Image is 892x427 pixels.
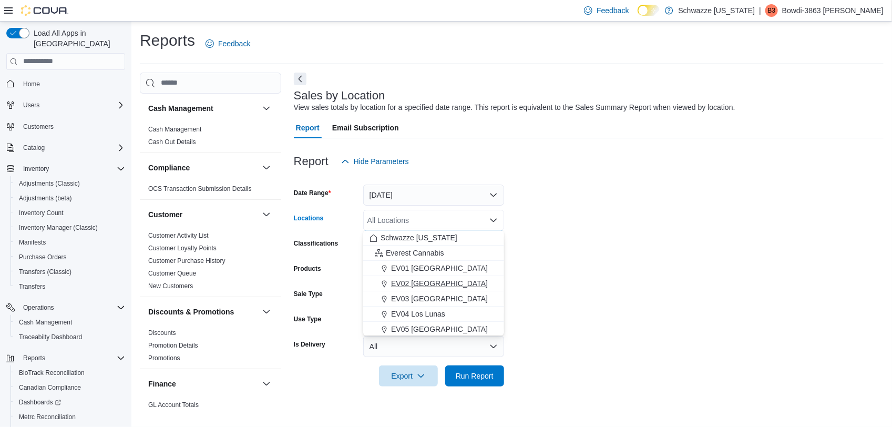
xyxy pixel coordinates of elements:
a: Canadian Compliance [15,381,85,394]
a: Traceabilty Dashboard [15,331,86,343]
span: Users [19,99,125,111]
span: B3 [768,4,776,17]
a: Discounts [148,329,176,337]
span: Reports [23,354,45,362]
a: Inventory Count [15,207,68,219]
a: OCS Transaction Submission Details [148,185,252,192]
label: Is Delivery [294,340,325,349]
div: Cash Management [140,123,281,152]
a: Promotions [148,354,180,362]
button: Reports [19,352,49,364]
span: Load All Apps in [GEOGRAPHIC_DATA] [29,28,125,49]
button: EV05 [GEOGRAPHIC_DATA] [363,322,504,337]
span: Purchase Orders [19,253,67,261]
span: Traceabilty Dashboard [19,333,82,341]
button: Transfers [11,279,129,294]
a: Dashboards [15,396,65,409]
span: Home [19,77,125,90]
label: Classifications [294,239,339,248]
span: Transfers (Classic) [19,268,71,276]
button: Discounts & Promotions [260,306,273,318]
h3: Cash Management [148,103,213,114]
span: Transfers [15,280,125,293]
span: Customers [23,123,54,131]
label: Sale Type [294,290,323,298]
span: Promotions [148,354,180,362]
button: Inventory Manager (Classic) [11,220,129,235]
span: EV05 [GEOGRAPHIC_DATA] [391,324,488,334]
h3: Finance [148,379,176,389]
span: Export [385,365,432,387]
span: EV03 [GEOGRAPHIC_DATA] [391,293,488,304]
button: Cash Management [11,315,129,330]
div: Compliance [140,182,281,199]
button: [DATE] [363,185,504,206]
span: Adjustments (beta) [19,194,72,202]
a: Dashboards [11,395,129,410]
button: Catalog [2,140,129,155]
a: Cash Out Details [148,138,196,146]
a: Customer Purchase History [148,257,225,265]
span: Everest Cannabis [386,248,444,258]
span: Inventory Manager (Classic) [19,223,98,232]
a: Feedback [201,33,254,54]
span: Canadian Compliance [15,381,125,394]
span: Reports [19,352,125,364]
span: Adjustments (Classic) [19,179,80,188]
a: Purchase Orders [15,251,71,263]
button: Next [294,73,306,85]
a: Adjustments (Classic) [15,177,84,190]
button: Purchase Orders [11,250,129,265]
button: Export [379,365,438,387]
span: Users [23,101,39,109]
h3: Discounts & Promotions [148,307,234,317]
span: Dashboards [15,396,125,409]
button: EV04 Los Lunas [363,307,504,322]
a: Transfers [15,280,49,293]
h3: Customer [148,209,182,220]
span: Email Subscription [332,117,399,138]
span: Transfers (Classic) [15,266,125,278]
span: Inventory Count [19,209,64,217]
button: Inventory [2,161,129,176]
div: View sales totals by location for a specified date range. This report is equivalent to the Sales ... [294,102,735,113]
span: Traceabilty Dashboard [15,331,125,343]
label: Use Type [294,315,321,323]
span: Purchase Orders [15,251,125,263]
span: EV04 Los Lunas [391,309,445,319]
span: Feedback [597,5,629,16]
span: Customers [19,120,125,133]
a: Manifests [15,236,50,249]
button: Operations [19,301,58,314]
button: Reports [2,351,129,365]
button: Discounts & Promotions [148,307,258,317]
span: GL Account Totals [148,401,199,409]
a: Home [19,78,44,90]
button: Users [19,99,44,111]
button: Adjustments (Classic) [11,176,129,191]
button: All [363,336,504,357]
span: EV01 [GEOGRAPHIC_DATA] [391,263,488,273]
button: Compliance [260,161,273,174]
span: Operations [23,303,54,312]
span: Catalog [23,144,45,152]
span: Dashboards [19,398,61,406]
a: Adjustments (beta) [15,192,76,205]
button: Close list of options [489,216,498,225]
span: Operations [19,301,125,314]
span: GL Transactions [148,413,194,422]
button: Home [2,76,129,91]
div: Discounts & Promotions [140,327,281,369]
div: Bowdi-3863 Thompson [765,4,778,17]
span: Cash Management [148,125,201,134]
span: Inventory Manager (Classic) [15,221,125,234]
button: Operations [2,300,129,315]
button: Run Report [445,365,504,387]
span: Inventory [23,165,49,173]
a: Promotion Details [148,342,198,349]
span: Home [23,80,40,88]
a: Cash Management [15,316,76,329]
span: Promotion Details [148,341,198,350]
button: Cash Management [148,103,258,114]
